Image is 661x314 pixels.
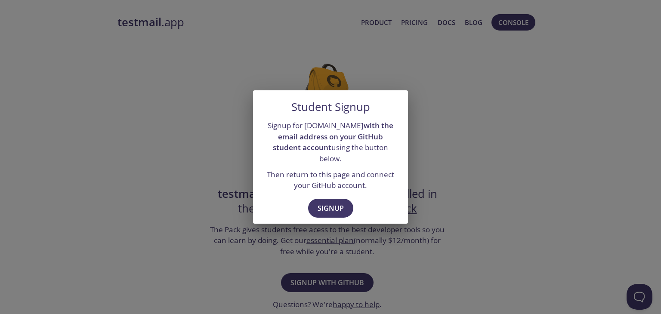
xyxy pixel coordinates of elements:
button: Signup [308,199,353,218]
p: Signup for [DOMAIN_NAME] using the button below. [263,120,398,164]
span: Signup [318,202,344,214]
p: Then return to this page and connect your GitHub account. [263,169,398,191]
strong: with the email address on your GitHub student account [273,120,393,152]
h5: Student Signup [291,101,370,114]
